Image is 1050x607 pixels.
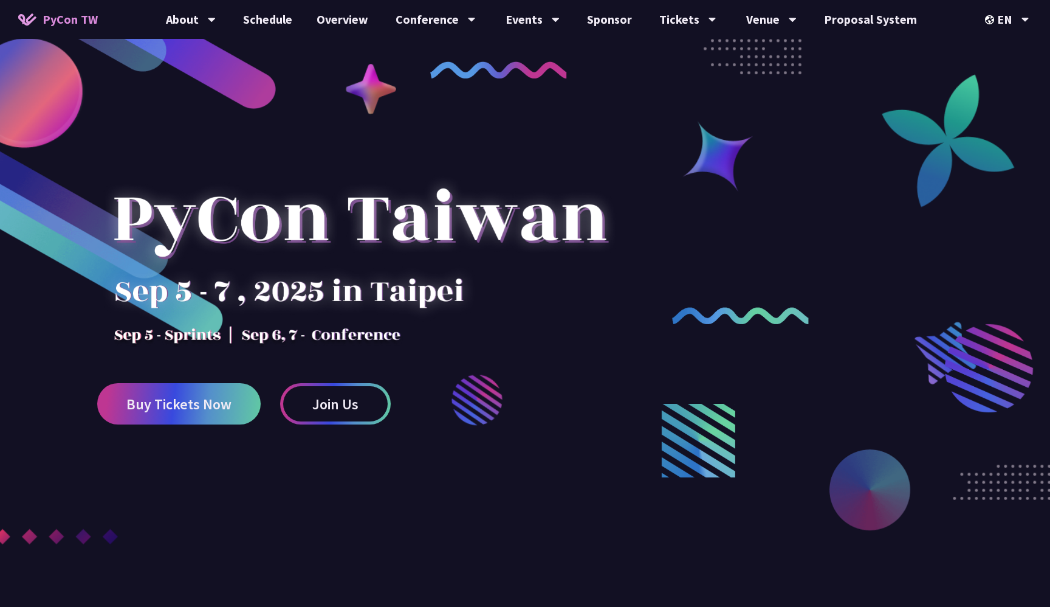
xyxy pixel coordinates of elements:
img: Home icon of PyCon TW 2025 [18,13,36,26]
span: Join Us [312,397,359,412]
img: Locale Icon [985,15,997,24]
span: PyCon TW [43,10,98,29]
img: curly-2.e802c9f.png [672,307,809,324]
a: PyCon TW [6,4,110,35]
a: Join Us [280,383,391,425]
img: curly-1.ebdbada.png [430,61,567,78]
span: Buy Tickets Now [126,397,232,412]
a: Buy Tickets Now [97,383,261,425]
